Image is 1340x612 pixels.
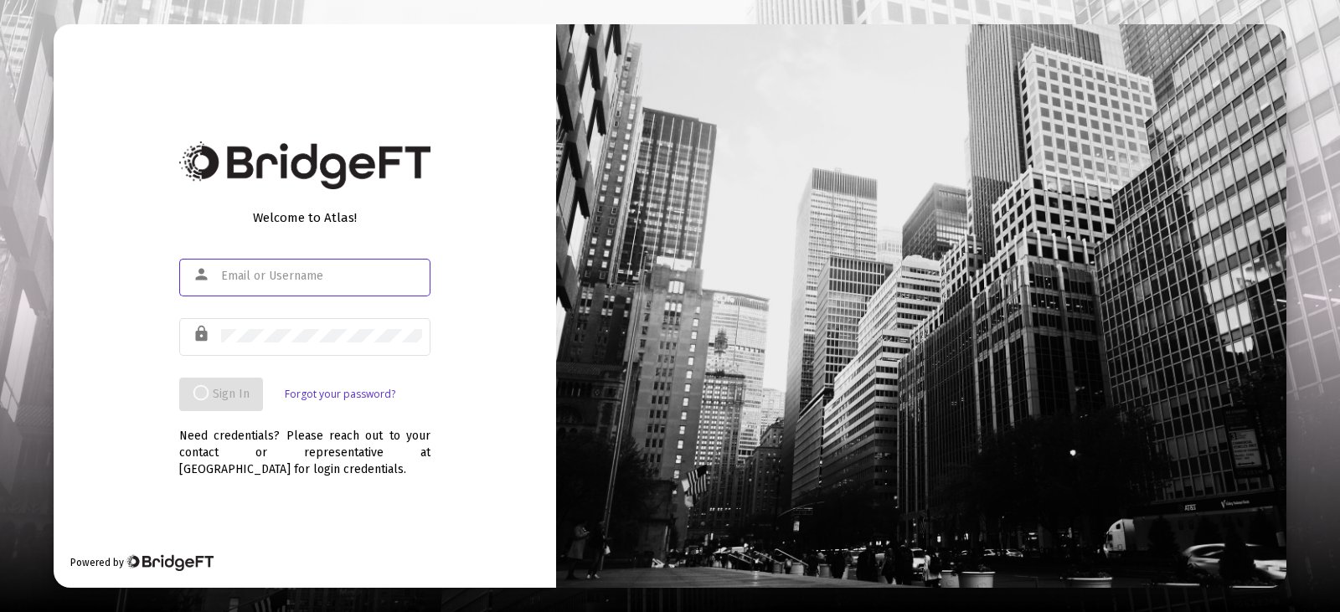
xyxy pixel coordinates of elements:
[193,265,213,285] mat-icon: person
[193,324,213,344] mat-icon: lock
[179,411,430,478] div: Need credentials? Please reach out to your contact or representative at [GEOGRAPHIC_DATA] for log...
[70,554,214,571] div: Powered by
[179,378,263,411] button: Sign In
[193,387,250,401] span: Sign In
[285,386,395,403] a: Forgot your password?
[126,554,214,571] img: Bridge Financial Technology Logo
[221,270,422,283] input: Email or Username
[179,209,430,226] div: Welcome to Atlas!
[179,141,430,189] img: Bridge Financial Technology Logo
